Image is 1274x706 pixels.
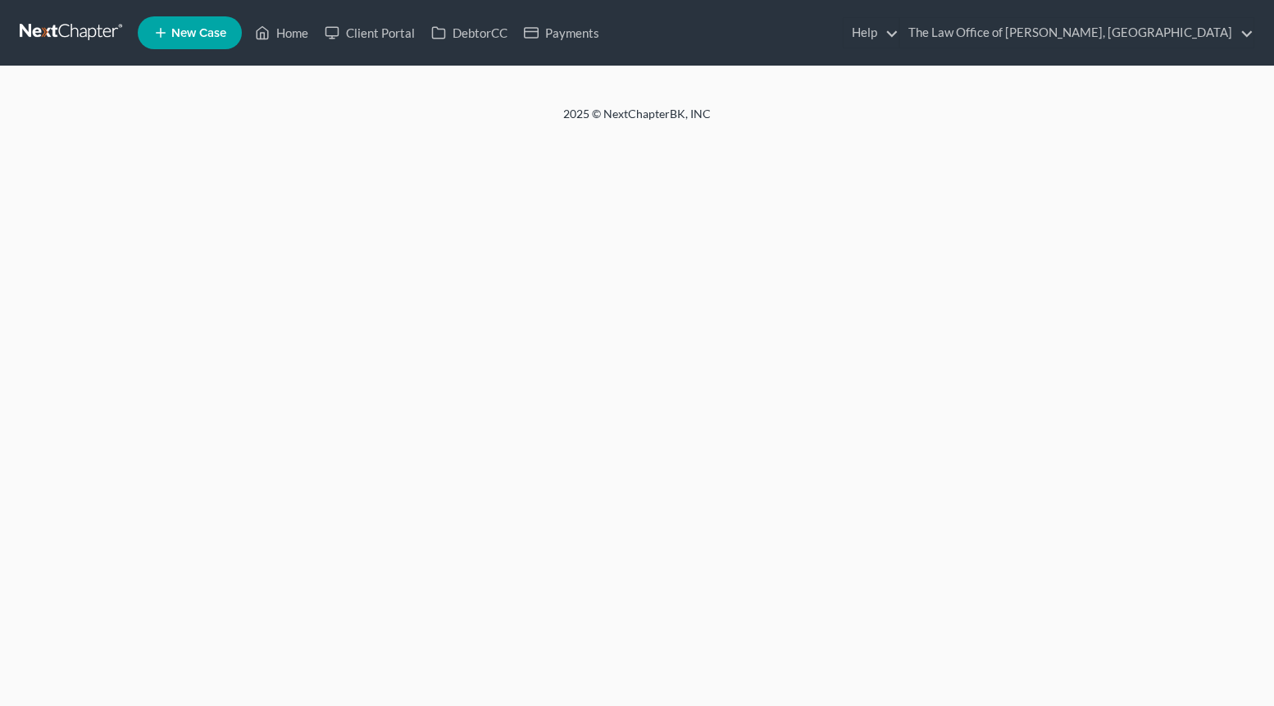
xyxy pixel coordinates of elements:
div: 2025 © NextChapterBK, INC [170,106,1104,135]
a: Payments [516,18,607,48]
a: DebtorCC [423,18,516,48]
a: The Law Office of [PERSON_NAME], [GEOGRAPHIC_DATA] [900,18,1254,48]
a: Help [844,18,899,48]
a: Client Portal [316,18,423,48]
new-legal-case-button: New Case [138,16,242,49]
a: Home [247,18,316,48]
